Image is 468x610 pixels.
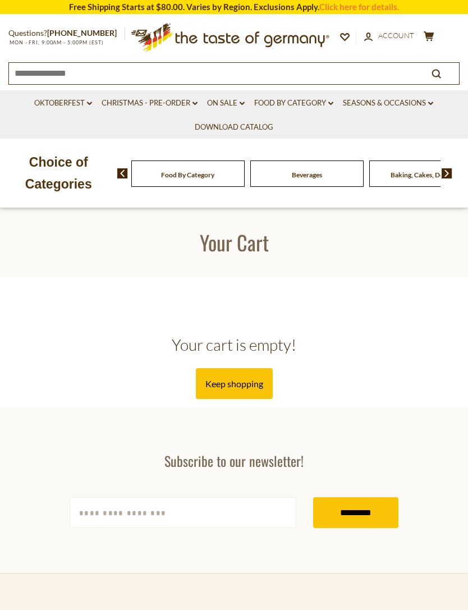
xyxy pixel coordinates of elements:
a: Oktoberfest [34,97,92,109]
a: Food By Category [161,171,214,179]
span: MON - FRI, 9:00AM - 5:00PM (EST) [8,39,104,45]
a: On Sale [207,97,245,109]
a: Food By Category [254,97,333,109]
img: next arrow [442,168,452,178]
a: Baking, Cakes, Desserts [391,171,461,179]
img: previous arrow [117,168,128,178]
a: Download Catalog [195,121,273,134]
p: Questions? [8,26,125,40]
a: Seasons & Occasions [343,97,433,109]
h1: Your Cart [35,230,433,255]
span: Account [378,31,414,40]
a: [PHONE_NUMBER] [47,28,117,38]
a: Christmas - PRE-ORDER [102,97,198,109]
h3: Subscribe to our newsletter! [70,452,398,469]
a: Keep shopping [196,368,273,399]
a: Account [364,30,414,42]
a: Beverages [292,171,322,179]
h2: Your cart is empty! [8,335,460,355]
a: Click here for details. [319,2,399,12]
